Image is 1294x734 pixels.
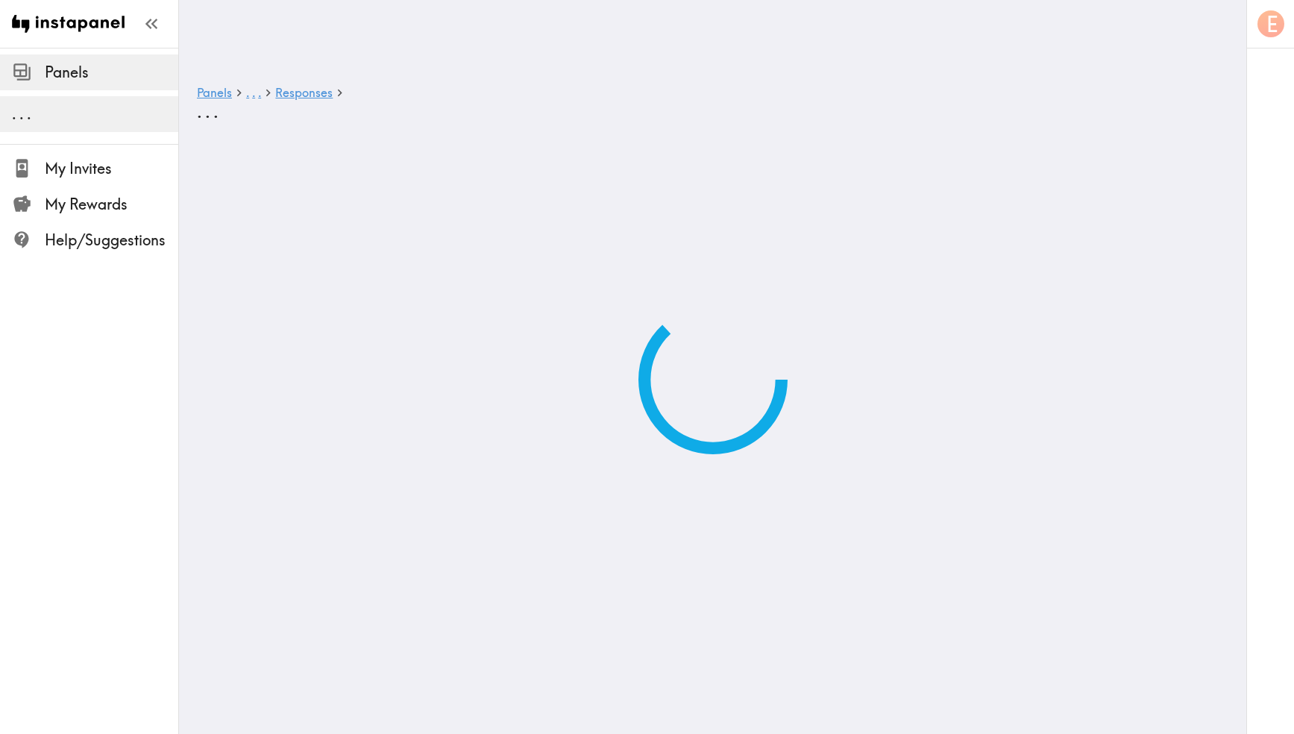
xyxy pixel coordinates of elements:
span: . [258,85,261,100]
span: . [12,104,16,123]
span: . [213,100,219,122]
a: ... [246,87,261,101]
span: . [27,104,31,123]
span: . [197,100,202,122]
span: . [19,104,24,123]
span: My Rewards [45,194,178,215]
span: E [1266,11,1278,37]
a: Panels [197,87,232,101]
span: My Invites [45,158,178,179]
span: . [246,85,249,100]
a: Responses [275,87,333,101]
button: E [1256,9,1286,39]
span: Help/Suggestions [45,230,178,251]
span: . [205,100,210,122]
span: Panels [45,62,178,83]
span: . [252,85,255,100]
